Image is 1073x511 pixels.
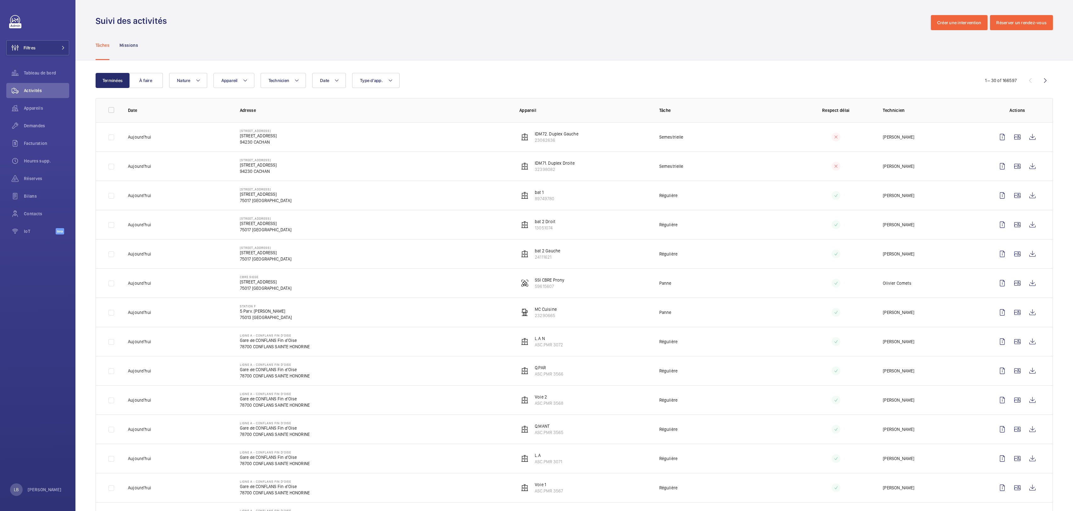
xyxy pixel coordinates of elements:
[240,454,310,460] p: Gare de CONFLANS Fin d'Oise
[177,78,191,83] span: Nature
[535,429,563,436] p: ASC.PMR 3565
[240,256,291,262] p: 75017 [GEOGRAPHIC_DATA]
[240,366,310,373] p: Gare de CONFLANS Fin d'Oise
[521,426,528,433] img: elevator.svg
[128,309,151,316] p: Aujourd'hui
[128,368,151,374] p: Aujourd'hui
[24,105,69,111] span: Appareils
[535,306,557,312] p: MC Cuisine
[521,162,528,170] img: elevator.svg
[128,134,151,140] p: Aujourd'hui
[28,486,62,493] p: [PERSON_NAME]
[128,397,151,403] p: Aujourd'hui
[24,45,36,51] span: Filtres
[240,139,277,145] p: 94230 CACHAN
[931,15,988,30] button: Créer une intervention
[128,485,151,491] p: Aujourd'hui
[128,280,151,286] p: Aujourd'hui
[521,367,528,375] img: elevator.svg
[240,217,291,220] p: [STREET_ADDRESS]
[659,426,678,432] p: Régulière
[521,396,528,404] img: elevator.svg
[240,460,310,467] p: 78700 CONFLANS SAINTE HONORINE
[535,481,563,488] p: Voie 1
[24,70,69,76] span: Tableau de bord
[535,195,554,202] p: 89749780
[535,189,554,195] p: bat 1
[521,250,528,258] img: elevator.svg
[24,140,69,146] span: Facturation
[659,222,678,228] p: Régulière
[240,220,291,227] p: [STREET_ADDRESS]
[268,78,290,83] span: Technicien
[128,163,151,169] p: Aujourd'hui
[240,279,291,285] p: [STREET_ADDRESS]
[535,131,578,137] p: IDM72. Duplex Gauche
[883,107,985,113] p: Technicien
[535,137,578,143] p: 23062636
[240,363,310,366] p: Ligne A - CONFLANS FIN D'OISE
[240,197,291,204] p: 75017 [GEOGRAPHIC_DATA]
[535,335,563,342] p: L.A N
[799,107,873,113] p: Respect délai
[96,15,171,27] h1: Suivi des activités
[128,426,151,432] p: Aujourd'hui
[883,455,914,462] p: [PERSON_NAME]
[535,459,562,465] p: ASC.PMR 3071
[535,371,563,377] p: ASC.PMR 3566
[659,163,683,169] p: Semestrielle
[24,228,56,234] span: IoT
[320,78,329,83] span: Date
[535,248,560,254] p: bat 2 Gauche
[128,338,151,345] p: Aujourd'hui
[240,191,291,197] p: [STREET_ADDRESS]
[883,280,911,286] p: Olivier Comets
[240,227,291,233] p: 75017 [GEOGRAPHIC_DATA]
[883,397,914,403] p: [PERSON_NAME]
[535,254,560,260] p: 24111621
[240,308,292,314] p: 5 Parv. [PERSON_NAME]
[240,490,310,496] p: 78700 CONFLANS SAINTE HONORINE
[659,368,678,374] p: Régulière
[521,484,528,492] img: elevator.svg
[14,486,19,493] p: LB
[240,480,310,483] p: Ligne A - CONFLANS FIN D'OISE
[535,312,557,319] p: 23290665
[659,192,678,199] p: Régulière
[6,40,69,55] button: Filtres
[240,343,310,350] p: 78700 CONFLANS SAINTE HONORINE
[883,134,914,140] p: [PERSON_NAME]
[535,166,575,173] p: 32398082
[521,279,528,287] img: fire_alarm.svg
[535,342,563,348] p: ASC.PMR 3072
[240,483,310,490] p: Gare de CONFLANS Fin d'Oise
[521,455,528,462] img: elevator.svg
[995,107,1040,113] p: Actions
[240,168,277,174] p: 94230 CACHAN
[521,133,528,141] img: elevator.svg
[659,397,678,403] p: Régulière
[24,175,69,182] span: Réserves
[659,309,672,316] p: Panne
[213,73,254,88] button: Appareil
[128,107,230,113] p: Date
[96,42,109,48] p: Tâches
[240,107,509,113] p: Adresse
[535,365,563,371] p: Q.PAR
[535,218,555,225] p: bat 2 Droit
[221,78,238,83] span: Appareil
[659,485,678,491] p: Régulière
[659,338,678,345] p: Régulière
[521,338,528,345] img: elevator.svg
[128,222,151,228] p: Aujourd'hui
[240,373,310,379] p: 78700 CONFLANS SAINTE HONORINE
[119,42,138,48] p: Missions
[535,277,565,283] p: SSI CBRE Prony
[24,193,69,199] span: Bilans
[352,73,400,88] button: Type d'app.
[883,338,914,345] p: [PERSON_NAME]
[659,280,672,286] p: Panne
[521,309,528,316] img: freight_elevator.svg
[985,77,1017,84] div: 1 – 30 of 166597
[883,368,914,374] p: [PERSON_NAME]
